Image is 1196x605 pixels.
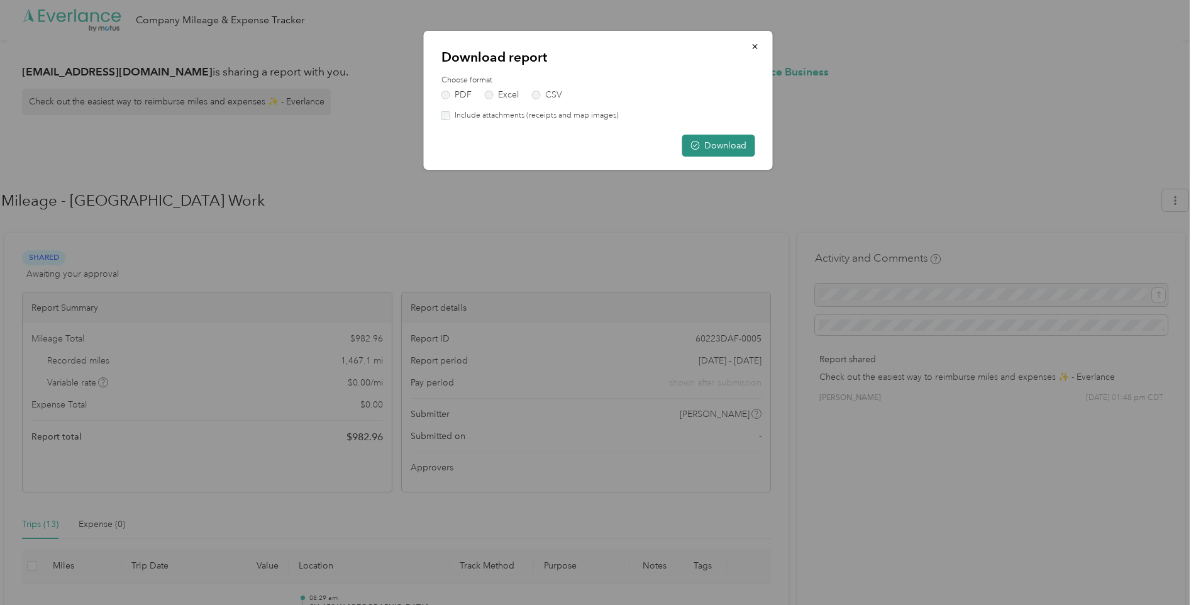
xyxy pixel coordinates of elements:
[682,135,755,157] button: Download
[450,110,619,121] label: Include attachments (receipts and map images)
[441,48,755,66] p: Download report
[441,75,755,86] label: Choose format
[441,91,472,99] label: PDF
[532,91,562,99] label: CSV
[485,91,519,99] label: Excel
